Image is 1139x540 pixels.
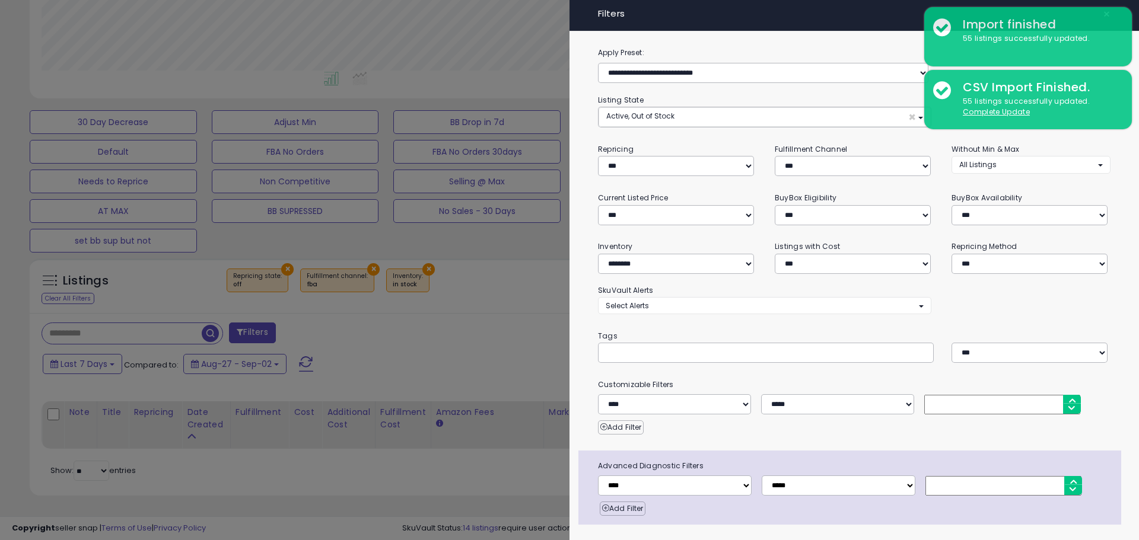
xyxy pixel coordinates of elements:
label: Apply Preset: [589,46,1119,59]
small: BuyBox Availability [952,193,1022,203]
div: Import finished [954,16,1123,33]
small: Fulfillment Channel [775,144,847,154]
small: Current Listed Price [598,193,668,203]
small: Listing State [598,95,644,105]
button: Select Alerts [598,297,931,314]
u: Complete Update [963,107,1030,117]
small: SkuVault Alerts [598,285,653,295]
small: Repricing Method [952,241,1017,251]
span: All Listings [959,159,997,170]
button: Active, Out of Stock × [599,107,931,127]
small: Without Min & Max [952,144,1020,154]
button: All Listings [952,156,1111,173]
small: BuyBox Eligibility [775,193,836,203]
span: × [908,111,916,123]
small: Inventory [598,241,632,251]
span: Active, Out of Stock [606,111,675,121]
div: 55 listings successfully updated. [954,96,1123,118]
span: Advanced Diagnostic Filters [589,459,1121,472]
span: × [1103,6,1111,23]
small: Repricing [598,144,634,154]
button: Add Filter [598,420,644,434]
small: Listings with Cost [775,241,840,251]
div: 55 listings successfully updated. [954,33,1123,44]
small: Tags [589,330,1119,343]
button: × [1098,6,1115,23]
button: Add Filter [600,501,645,516]
small: Customizable Filters [589,378,1119,391]
span: Select Alerts [606,301,649,311]
div: CSV Import Finished. [954,79,1123,96]
h4: Filters [598,9,1111,19]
